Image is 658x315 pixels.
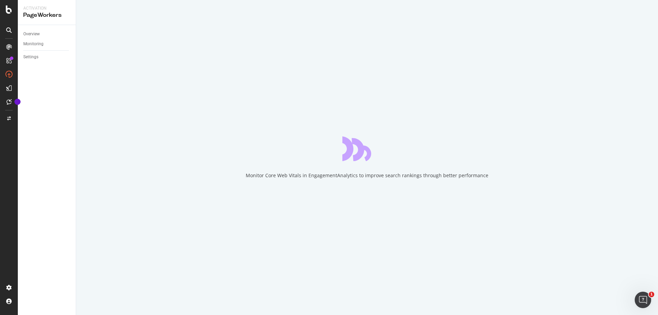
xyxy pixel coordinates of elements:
[23,40,44,48] div: Monitoring
[23,11,70,19] div: PageWorkers
[246,172,488,179] div: Monitor Core Web Vitals in EngagementAnalytics to improve search rankings through better performance
[342,136,392,161] div: animation
[635,292,651,308] iframe: Intercom live chat
[649,292,654,297] span: 1
[23,53,38,61] div: Settings
[14,99,21,105] div: Tooltip anchor
[23,31,71,38] a: Overview
[23,31,40,38] div: Overview
[23,53,71,61] a: Settings
[23,5,70,11] div: Activation
[23,40,71,48] a: Monitoring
